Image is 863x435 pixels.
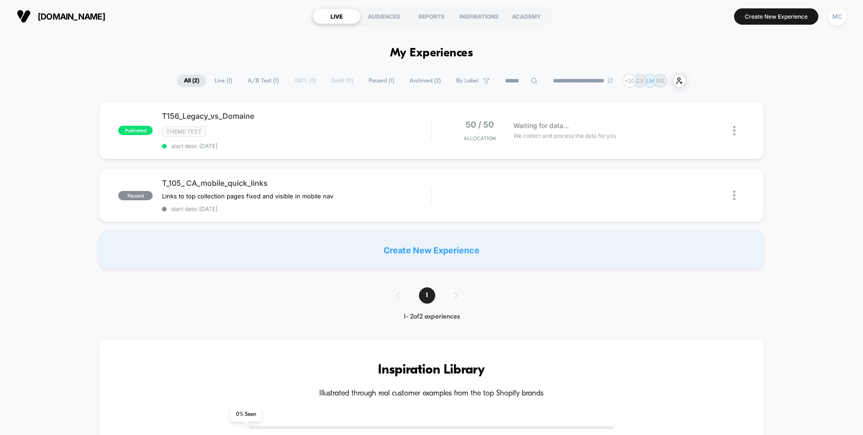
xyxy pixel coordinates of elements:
[607,78,613,83] img: end
[360,9,408,24] div: AUDIENCES
[162,126,206,137] span: Theme Test
[387,313,477,321] div: 1 - 2 of 2 experiences
[464,135,496,142] span: Allocation
[503,9,550,24] div: ACADEMY
[162,192,333,200] span: Links to top collection pages fixed and visible in mobile nav
[733,190,735,200] img: close
[162,111,431,121] span: T156_Legacy_vs_Domaine
[162,205,431,212] span: start date: [DATE]
[177,75,206,87] span: All ( 2 )
[734,8,818,25] button: Create New Experience
[38,12,105,21] span: [DOMAIN_NAME]
[162,178,431,188] span: T_105_ CA_mobile_quick_links
[362,75,401,87] span: Paused ( 1 )
[455,9,503,24] div: INSPIRATIONS
[127,389,736,398] h4: Illustrated through real customer examples from the top Shopify brands
[390,47,473,60] h1: My Experiences
[646,77,654,84] p: LM
[465,120,494,129] span: 50 / 50
[657,77,664,84] p: RS
[513,131,616,140] span: We collect and process the data for you
[513,121,569,131] span: Waiting for data...
[162,143,431,150] span: start date: [DATE]
[14,9,108,24] button: [DOMAIN_NAME]
[118,126,153,135] span: published
[419,287,435,304] span: 1
[230,408,262,421] span: 0 % Seen
[99,231,764,269] div: Create New Experience
[127,363,736,378] h3: Inspiration Library
[825,7,849,26] button: MC
[636,77,644,84] p: CV
[828,7,846,26] div: MC
[313,9,360,24] div: LIVE
[408,9,455,24] div: REPORTS
[403,75,448,87] span: Archived ( 2 )
[17,9,31,23] img: Visually logo
[241,75,286,87] span: A/B Test ( 1 )
[118,191,153,200] span: paused
[733,126,735,136] img: close
[208,75,239,87] span: Live ( 1 )
[623,74,636,88] div: + 20
[456,77,479,84] span: By Label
